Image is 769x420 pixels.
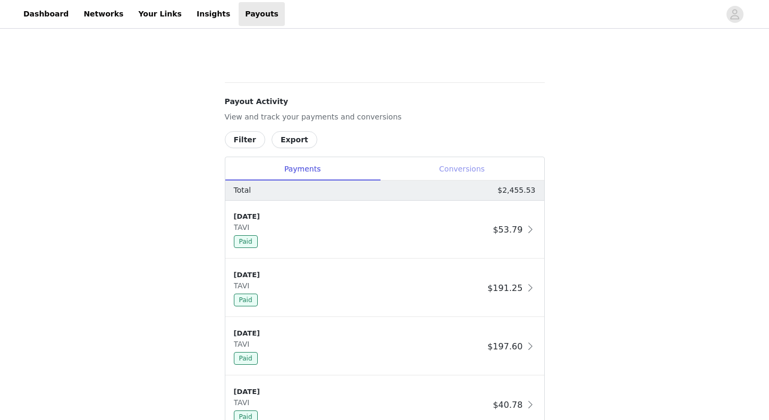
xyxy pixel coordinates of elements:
p: View and track your payments and conversions [225,112,545,123]
a: Dashboard [17,2,75,26]
button: Filter [225,131,265,148]
span: Paid [234,352,258,365]
p: Total [234,185,251,196]
span: $53.79 [493,225,522,235]
a: Insights [190,2,236,26]
span: TAVI [234,281,254,290]
span: Paid [234,235,258,248]
a: Networks [77,2,130,26]
span: TAVI [234,223,254,232]
h4: Payout Activity [225,96,545,107]
span: TAVI [234,398,254,407]
a: Your Links [132,2,188,26]
div: [DATE] [234,270,484,280]
div: [DATE] [234,387,489,397]
div: [DATE] [234,211,489,222]
div: Payments [225,157,380,181]
div: avatar [730,6,740,23]
span: Paid [234,294,258,306]
div: clickable-list-item [225,318,544,376]
span: $191.25 [487,283,522,293]
div: [DATE] [234,328,484,339]
div: Conversions [380,157,544,181]
span: TAVI [234,340,254,348]
div: clickable-list-item [225,259,544,318]
span: $197.60 [487,341,522,352]
div: clickable-list-item [225,201,544,259]
a: Payouts [239,2,285,26]
span: $40.78 [493,400,522,410]
button: Export [272,131,317,148]
p: $2,455.53 [497,185,535,196]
